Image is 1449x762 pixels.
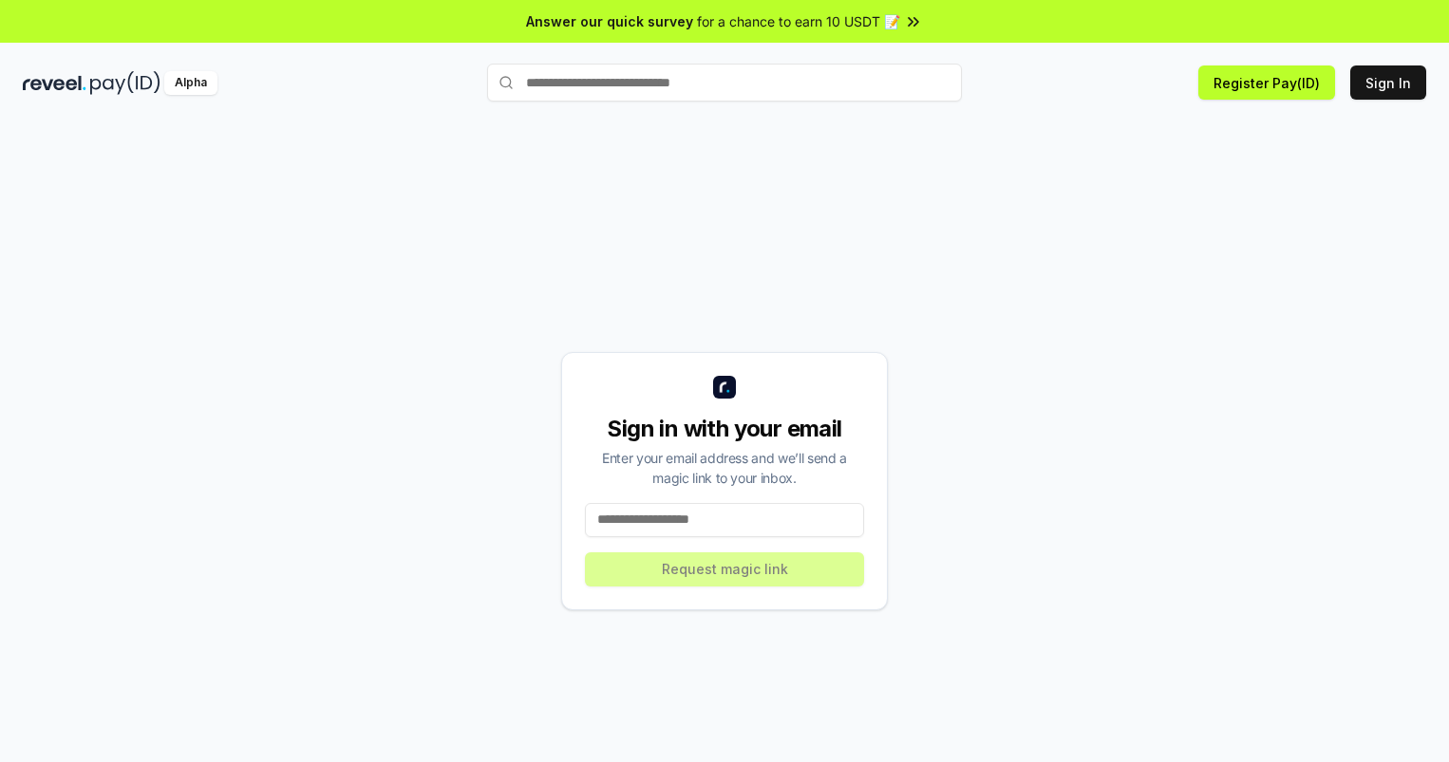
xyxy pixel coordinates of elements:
div: Enter your email address and we’ll send a magic link to your inbox. [585,448,864,488]
span: Answer our quick survey [526,11,693,31]
button: Sign In [1350,65,1426,100]
button: Register Pay(ID) [1198,65,1335,100]
img: reveel_dark [23,71,86,95]
div: Alpha [164,71,217,95]
div: Sign in with your email [585,414,864,444]
span: for a chance to earn 10 USDT 📝 [697,11,900,31]
img: pay_id [90,71,160,95]
img: logo_small [713,376,736,399]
